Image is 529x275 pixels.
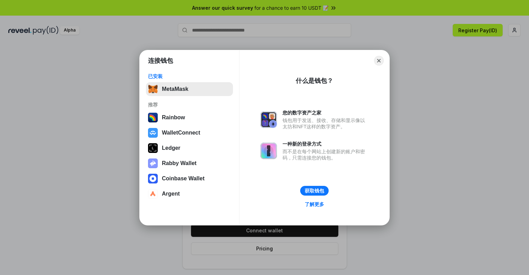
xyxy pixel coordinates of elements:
button: Argent [146,187,233,201]
button: WalletConnect [146,126,233,140]
button: Rabby Wallet [146,156,233,170]
button: Rainbow [146,111,233,124]
a: 了解更多 [301,200,328,209]
div: 一种新的登录方式 [283,141,368,147]
button: Ledger [146,141,233,155]
h1: 连接钱包 [148,57,173,65]
img: svg+xml,%3Csvg%20width%3D%2228%22%20height%3D%2228%22%20viewBox%3D%220%200%2028%2028%22%20fill%3D... [148,189,158,199]
img: svg+xml,%3Csvg%20xmlns%3D%22http%3A%2F%2Fwww.w3.org%2F2000%2Fsvg%22%20fill%3D%22none%22%20viewBox... [260,111,277,128]
img: svg+xml,%3Csvg%20xmlns%3D%22http%3A%2F%2Fwww.w3.org%2F2000%2Fsvg%22%20fill%3D%22none%22%20viewBox... [260,143,277,159]
button: 获取钱包 [300,186,329,196]
div: 您的数字资产之家 [283,110,368,116]
button: MetaMask [146,82,233,96]
button: Coinbase Wallet [146,172,233,186]
div: 了解更多 [305,201,324,207]
div: WalletConnect [162,130,200,136]
img: svg+xml,%3Csvg%20width%3D%2228%22%20height%3D%2228%22%20viewBox%3D%220%200%2028%2028%22%20fill%3D... [148,174,158,183]
img: svg+xml,%3Csvg%20xmlns%3D%22http%3A%2F%2Fwww.w3.org%2F2000%2Fsvg%22%20fill%3D%22none%22%20viewBox... [148,158,158,168]
img: svg+xml,%3Csvg%20width%3D%2228%22%20height%3D%2228%22%20viewBox%3D%220%200%2028%2028%22%20fill%3D... [148,128,158,138]
div: Argent [162,191,180,197]
div: 什么是钱包？ [296,77,333,85]
img: svg+xml,%3Csvg%20xmlns%3D%22http%3A%2F%2Fwww.w3.org%2F2000%2Fsvg%22%20width%3D%2228%22%20height%3... [148,143,158,153]
div: 获取钱包 [305,188,324,194]
button: Close [374,56,384,66]
div: Rainbow [162,114,185,121]
div: Coinbase Wallet [162,175,205,182]
img: svg+xml,%3Csvg%20width%3D%22120%22%20height%3D%22120%22%20viewBox%3D%220%200%20120%20120%22%20fil... [148,113,158,122]
img: svg+xml,%3Csvg%20fill%3D%22none%22%20height%3D%2233%22%20viewBox%3D%220%200%2035%2033%22%20width%... [148,84,158,94]
div: Ledger [162,145,180,151]
div: 钱包用于发送、接收、存储和显示像以太坊和NFT这样的数字资产。 [283,117,368,130]
div: Rabby Wallet [162,160,197,166]
div: 已安装 [148,73,231,79]
div: MetaMask [162,86,188,92]
div: 推荐 [148,102,231,108]
div: 而不是在每个网站上创建新的账户和密码，只需连接您的钱包。 [283,148,368,161]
